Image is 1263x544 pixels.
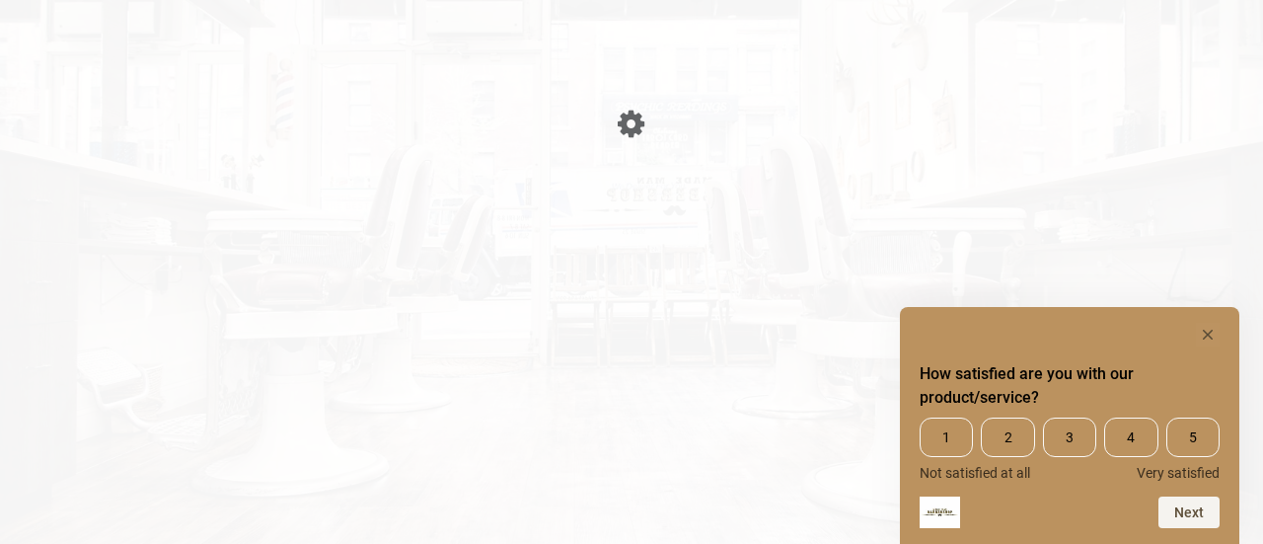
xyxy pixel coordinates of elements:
button: Next question [1158,497,1220,528]
span: Not satisfied at all [920,465,1030,481]
h2: How satisfied are you with our product/service? Select an option from 1 to 5, with 1 being Not sa... [920,362,1220,410]
span: 5 [1166,418,1220,457]
button: Hide survey [1196,323,1220,347]
div: How satisfied are you with our product/service? Select an option from 1 to 5, with 1 being Not sa... [920,323,1220,528]
span: 2 [981,418,1034,457]
span: Very satisfied [1137,465,1220,481]
span: 3 [1043,418,1096,457]
span: 4 [1104,418,1157,457]
div: How satisfied are you with our product/service? Select an option from 1 to 5, with 1 being Not sa... [920,418,1220,481]
span: 1 [920,418,973,457]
